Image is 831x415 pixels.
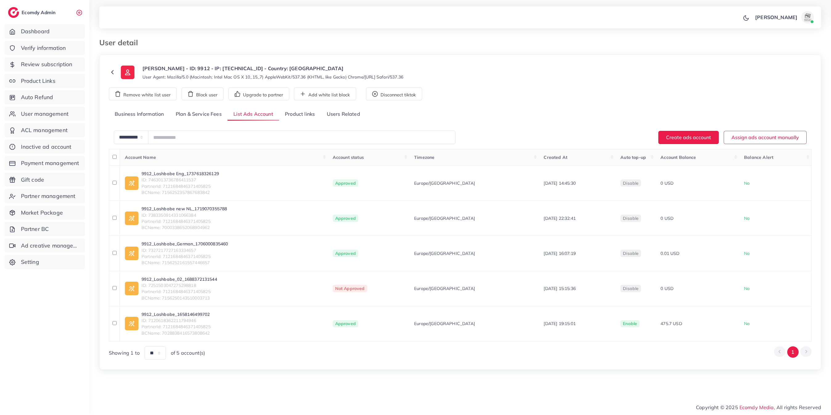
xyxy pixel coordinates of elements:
span: PartnerId: 7121684846371405825 [142,288,217,295]
span: ID: 7327217727163334657 [142,247,228,253]
span: Account Name [125,155,156,160]
span: BCName: 7156250143510003713 [142,295,217,301]
p: [PERSON_NAME] [755,14,797,21]
button: Assign ads account manually [724,131,807,144]
span: 0 USD [660,180,673,186]
img: ic-ad-info.7fc67b75.svg [125,176,138,190]
span: BCName: 7000338652068904962 [142,224,227,231]
img: ic-ad-info.7fc67b75.svg [125,282,138,295]
span: [DATE] 14:45:30 [544,180,575,186]
a: Partner BC [5,222,85,236]
span: Created At [544,155,567,160]
span: Approved [333,179,358,187]
span: Copyright © 2025 [696,404,821,411]
a: Dashboard [5,24,85,38]
span: [DATE] 15:15:36 [544,286,575,291]
a: Setting [5,255,85,269]
span: [DATE] 22:32:41 [544,216,575,221]
span: 0 USD [660,216,673,221]
span: ID: 7120618362211794946 [142,317,211,324]
span: of 5 account(s) [171,349,205,357]
a: User management [5,107,85,121]
a: List Ads Account [228,108,279,121]
span: disable [623,180,639,186]
span: No [744,180,750,186]
span: Europe/[GEOGRAPHIC_DATA] [414,320,475,327]
span: BCName: 7028838416573808642 [142,330,211,336]
a: 9912_Lashbabe Eng_1737618326129 [142,171,219,177]
span: 0 USD [660,286,673,291]
span: Not Approved [333,285,367,292]
span: disable [623,251,639,256]
span: enable [623,321,637,326]
span: Partner management [21,192,76,200]
span: Setting [21,258,39,266]
span: 475.7 USD [660,321,682,326]
span: No [744,286,750,291]
a: [PERSON_NAME]avatar [752,11,816,23]
a: Product links [279,108,321,121]
span: Approved [333,320,358,328]
a: Product Links [5,74,85,88]
span: Market Package [21,209,63,217]
span: Partner BC [21,225,49,233]
span: Payment management [21,159,79,167]
a: 9912_Lashbabe new NL_1719070355788 [142,206,227,212]
button: Block user [182,87,224,100]
a: Payment management [5,156,85,170]
a: 9912_Lashbabe_02_1688372131544 [142,276,217,282]
button: Go to page 1 [787,346,799,358]
span: PartnerId: 7121684846371405825 [142,253,228,260]
img: logo [8,7,19,18]
span: ID: 7251503047275298818 [142,282,217,288]
button: Add white list block [294,87,356,100]
a: Gift code [5,173,85,187]
a: Auto Refund [5,90,85,104]
img: ic-ad-info.7fc67b75.svg [125,212,138,225]
img: ic-ad-info.7fc67b75.svg [125,317,138,330]
span: Europe/[GEOGRAPHIC_DATA] [414,215,475,221]
h3: User detail [99,38,143,47]
a: Plan & Service Fees [170,108,228,121]
span: Europe/[GEOGRAPHIC_DATA] [414,285,475,292]
span: disable [623,286,639,291]
span: No [744,216,750,221]
a: Ad creative management [5,239,85,253]
a: 9912_Lashbabe_German_1706000835460 [142,241,228,247]
button: Disconnect tiktok [366,87,422,100]
span: Review subscription [21,60,72,68]
img: avatar [801,11,814,23]
span: 0.01 USD [660,251,679,256]
a: 9912_Lashbabe_1658146499702 [142,311,211,317]
button: Create ads account [658,131,719,144]
span: Verify information [21,44,66,52]
a: logoEcomdy Admin [8,7,57,18]
span: Product Links [21,77,56,85]
h2: Ecomdy Admin [22,10,57,15]
span: Account status [333,155,364,160]
span: Dashboard [21,27,50,35]
span: ID: 7463013736786411537 [142,177,219,183]
span: BCName: 7156252357867683842 [142,189,219,195]
span: No [744,251,750,256]
span: Europe/[GEOGRAPHIC_DATA] [414,250,475,256]
span: User management [21,110,68,118]
span: Gift code [21,176,44,184]
span: Approved [333,215,358,222]
img: ic-ad-info.7fc67b75.svg [125,247,138,260]
span: Ad creative management [21,242,80,250]
span: [DATE] 16:07:19 [544,251,575,256]
span: ACL management [21,126,68,134]
a: Inactive ad account [5,140,85,154]
a: Ecomdy Media [739,404,774,410]
span: Timezone [414,155,434,160]
a: ACL management [5,123,85,137]
a: Partner management [5,189,85,203]
a: Users Related [321,108,366,121]
p: [PERSON_NAME] - ID: 9912 - IP: [TECHNICAL_ID] - Country: [GEOGRAPHIC_DATA] [142,65,403,72]
a: Verify information [5,41,85,55]
a: Business Information [109,108,170,121]
span: Approved [333,250,358,257]
a: Market Package [5,206,85,220]
span: PartnerId: 7121684846371405825 [142,218,227,224]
